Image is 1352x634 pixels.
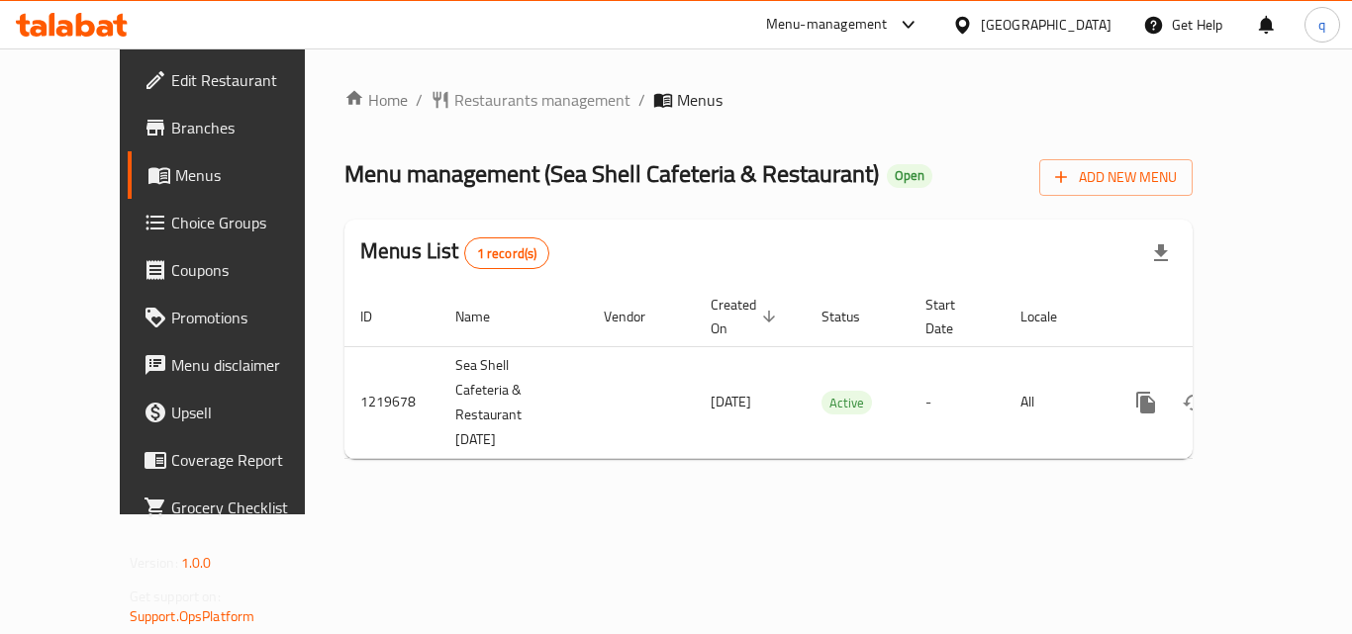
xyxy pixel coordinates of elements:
a: Coverage Report [128,436,345,484]
td: - [910,346,1005,458]
a: Menu disclaimer [128,341,345,389]
span: 1.0.0 [181,550,212,576]
span: Vendor [604,305,671,328]
span: Coupons [171,258,330,282]
table: enhanced table [344,287,1328,459]
span: Promotions [171,306,330,329]
span: Coverage Report [171,448,330,472]
nav: breadcrumb [344,88,1193,112]
a: Support.OpsPlatform [130,603,255,629]
span: Upsell [171,401,330,424]
span: ID [360,305,398,328]
button: Add New Menu [1039,159,1193,196]
span: Status [821,305,886,328]
td: All [1005,346,1107,458]
span: Name [455,305,516,328]
a: Home [344,88,408,112]
span: Created On [711,293,782,340]
a: Branches [128,104,345,151]
span: Open [887,167,932,184]
td: 1219678 [344,346,439,458]
h2: Menus List [360,236,549,269]
div: Menu-management [766,13,888,37]
a: Coupons [128,246,345,294]
span: [DATE] [711,389,751,414]
li: / [416,88,423,112]
span: Menus [677,88,723,112]
span: Active [821,392,872,414]
th: Actions [1107,287,1328,347]
span: Version: [130,550,178,576]
span: Get support on: [130,584,221,609]
td: Sea Shell Cafeteria & Restaurant [DATE] [439,346,588,458]
span: Menus [175,163,330,187]
a: Grocery Checklist [128,484,345,531]
span: Menu management ( Sea Shell Cafeteria & Restaurant ) [344,151,879,196]
span: Restaurants management [454,88,630,112]
button: Change Status [1170,379,1217,426]
a: Restaurants management [431,88,630,112]
span: Grocery Checklist [171,496,330,519]
a: Edit Restaurant [128,56,345,104]
span: Menu disclaimer [171,353,330,377]
span: Edit Restaurant [171,68,330,92]
span: Add New Menu [1055,165,1177,190]
span: Start Date [925,293,981,340]
a: Choice Groups [128,199,345,246]
div: [GEOGRAPHIC_DATA] [981,14,1111,36]
span: q [1318,14,1325,36]
span: Choice Groups [171,211,330,234]
div: Export file [1137,229,1185,277]
button: more [1122,379,1170,426]
div: Total records count [464,237,550,269]
span: Branches [171,116,330,139]
a: Upsell [128,389,345,436]
a: Promotions [128,294,345,341]
li: / [638,88,645,112]
div: Open [887,164,932,188]
span: 1 record(s) [465,244,549,263]
div: Active [821,391,872,414]
a: Menus [128,151,345,199]
span: Locale [1020,305,1083,328]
